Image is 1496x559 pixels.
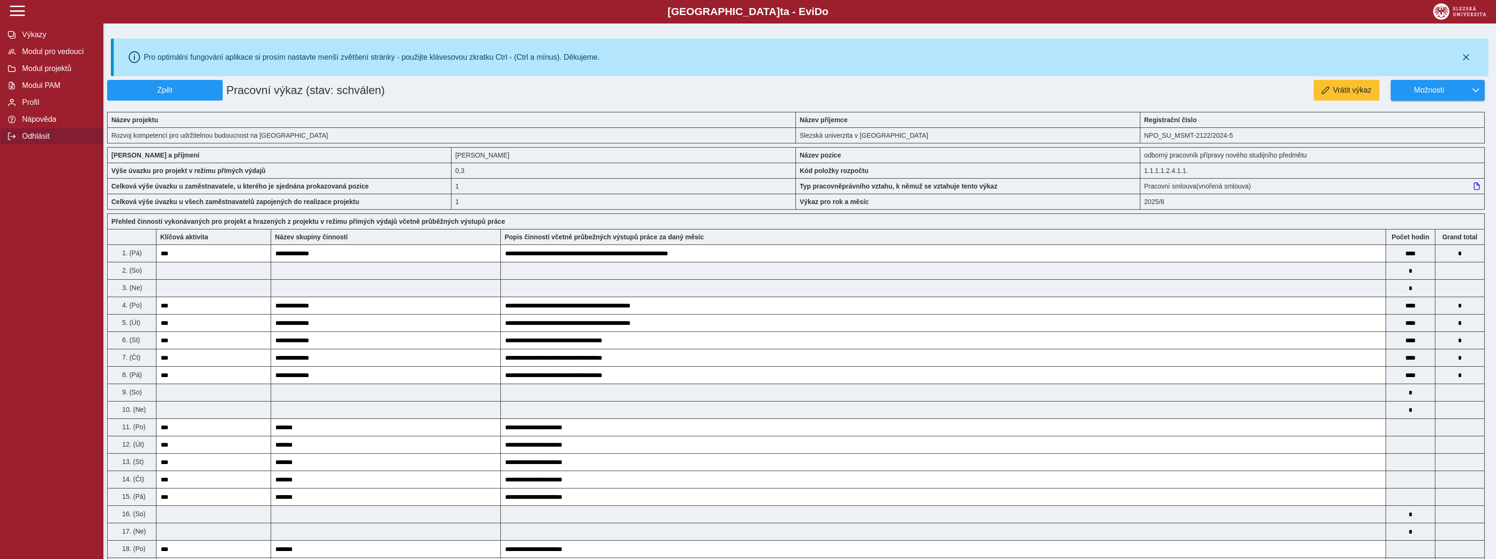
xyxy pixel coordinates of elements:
b: Výše úvazku pro projekt v režimu přímých výdajů [111,167,265,174]
span: Výkazy [19,31,95,39]
span: 12. (Út) [120,441,144,448]
div: Pro optimální fungování aplikace si prosím nastavte menší zvětšení stránky - použijte klávesovou ... [144,53,600,62]
span: 16. (So) [120,510,146,518]
b: Suma za den přes všechny výkazy [1435,233,1484,241]
span: 4. (Po) [120,301,142,309]
div: 1 [452,194,796,210]
span: o [822,6,829,17]
div: Slezská univerzita v [GEOGRAPHIC_DATA] [796,127,1140,143]
span: Modul projektů [19,64,95,73]
span: 9. (So) [120,388,142,396]
span: 15. (Pá) [120,493,146,500]
img: logo_web_su.png [1433,3,1486,20]
span: Profil [19,98,95,107]
div: 1 [452,178,796,194]
span: 14. (Čt) [120,475,144,483]
b: Název projektu [111,116,158,124]
b: Kód položky rozpočtu [800,167,868,174]
b: Registrační číslo [1144,116,1197,124]
b: [GEOGRAPHIC_DATA] a - Evi [28,6,1468,18]
span: 17. (Ne) [120,528,146,535]
div: Rozvoj kompetencí pro udržitelnou budoucnost na [GEOGRAPHIC_DATA] [107,127,796,143]
span: Zpět [111,86,218,94]
b: Popis činností včetně průbežných výstupů práce za daný měsíc [505,233,704,241]
span: 11. (Po) [120,423,146,431]
span: Vrátit výkaz [1333,86,1371,94]
span: 3. (Ne) [120,284,142,291]
b: Název pozice [800,151,841,159]
span: 8. (Pá) [120,371,142,378]
button: Vrátit výkaz [1314,80,1379,101]
b: Celková výše úvazku u všech zaměstnavatelů zapojených do realizace projektu [111,198,359,205]
span: 1. (Pá) [120,249,142,257]
span: 13. (St) [120,458,144,465]
b: Přehled činností vykonávaných pro projekt a hrazených z projektu v režimu přímých výdajů včetně p... [111,218,505,225]
b: Výkaz pro rok a měsíc [800,198,869,205]
span: Odhlásit [19,132,95,141]
span: 2. (So) [120,267,142,274]
div: odborný pracovník přípravy nového studijního předmětu [1140,147,1485,163]
span: Modul PAM [19,81,95,90]
span: 18. (Po) [120,545,146,552]
span: Modul pro vedoucí [19,47,95,56]
b: Klíčová aktivita [160,233,208,241]
span: t [780,6,783,17]
b: Název skupiny činností [275,233,348,241]
b: Název příjemce [800,116,848,124]
div: 2,4 h / den. 12 h / týden. [452,163,796,178]
h1: Pracovní výkaz (stav: schválen) [223,80,685,101]
span: 10. (Ne) [120,406,146,413]
button: Možnosti [1391,80,1467,101]
b: Počet hodin [1386,233,1435,241]
div: NPO_SU_MSMT-2122/2024-5 [1140,127,1485,143]
b: [PERSON_NAME] a příjmení [111,151,199,159]
button: Zpět [107,80,223,101]
div: 1.1.1.1.2.4.1.1. [1140,163,1485,178]
span: 5. (Út) [120,319,140,326]
b: Celková výše úvazku u zaměstnavatele, u kterého je sjednána prokazovaná pozice [111,182,369,190]
div: [PERSON_NAME] [452,147,796,163]
span: Nápověda [19,115,95,124]
div: 2025/8 [1140,194,1485,210]
span: 7. (Čt) [120,354,140,361]
span: D [814,6,822,17]
div: Pracovní smlouva (vnořená smlouva) [1140,178,1485,194]
span: 6. (St) [120,336,140,344]
span: Možnosti [1399,86,1459,94]
b: Typ pracovněprávního vztahu, k němuž se vztahuje tento výkaz [800,182,997,190]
